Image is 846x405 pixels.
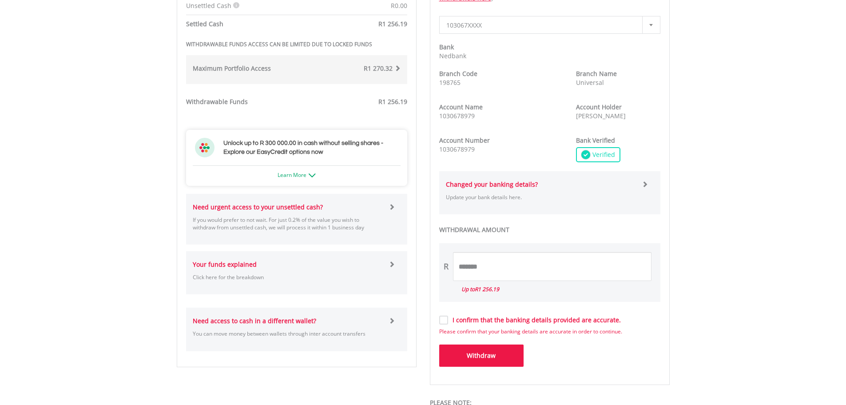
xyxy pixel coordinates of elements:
[576,103,622,111] strong: Account Holder
[193,203,323,211] strong: Need urgent access to your unsettled cash?
[446,16,640,34] span: 103067XXXX
[439,103,483,111] strong: Account Name
[193,308,401,351] a: Need access to cash in a different wallet? You can move money between wallets through inter accou...
[590,150,615,159] span: Verified
[195,138,214,157] img: ec-flower.svg
[461,285,499,293] i: Up to
[439,43,454,51] strong: Bank
[444,261,449,273] div: R
[448,316,621,325] label: I confirm that the banking details provided are accurate.
[378,97,407,106] span: R1 256.19
[193,317,316,325] strong: Need access to cash in a different wallet?
[391,1,407,10] span: R0.00
[446,193,635,201] p: Update your bank details here.
[576,136,615,144] strong: Bank Verified
[475,285,499,293] span: R1 256.19
[364,64,393,72] span: R1 270.32
[309,173,316,177] img: ec-arrow-down.png
[439,345,524,367] button: Withdraw
[439,78,461,87] span: 198765
[186,1,231,10] span: Unsettled Cash
[439,225,660,234] label: WITHDRAWAL AMOUNT
[193,330,382,337] p: You can move money between wallets through inter account transfers
[446,180,538,188] strong: Changed your banking details?
[439,52,466,60] span: Nedbank
[193,273,382,281] p: Click here for the breakdown
[576,78,604,87] span: Universal
[223,139,398,156] h3: Unlock up to R 300 000.00 in cash without selling shares - Explore our EasyCredit options now
[193,64,271,72] strong: Maximum Portfolio Access
[278,171,316,179] a: Learn More
[439,112,475,120] span: 1030678979
[378,20,407,28] span: R1 256.19
[576,69,617,78] strong: Branch Name
[186,40,372,48] strong: WITHDRAWABLE FUNDS ACCESS CAN BE LIMITED DUE TO LOCKED FUNDS
[193,216,382,231] p: If you would prefer to not wait. For just 0.2% of the value you wish to withdraw from unsettled c...
[193,260,257,269] strong: Your funds explained
[439,69,477,78] strong: Branch Code
[439,145,475,153] span: 1030678979
[439,136,490,144] strong: Account Number
[186,20,223,28] strong: Settled Cash
[576,112,626,120] span: [PERSON_NAME]
[186,97,248,106] strong: Withdrawable Funds
[439,328,622,335] span: Please confirm that your banking details are accurate in order to continue.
